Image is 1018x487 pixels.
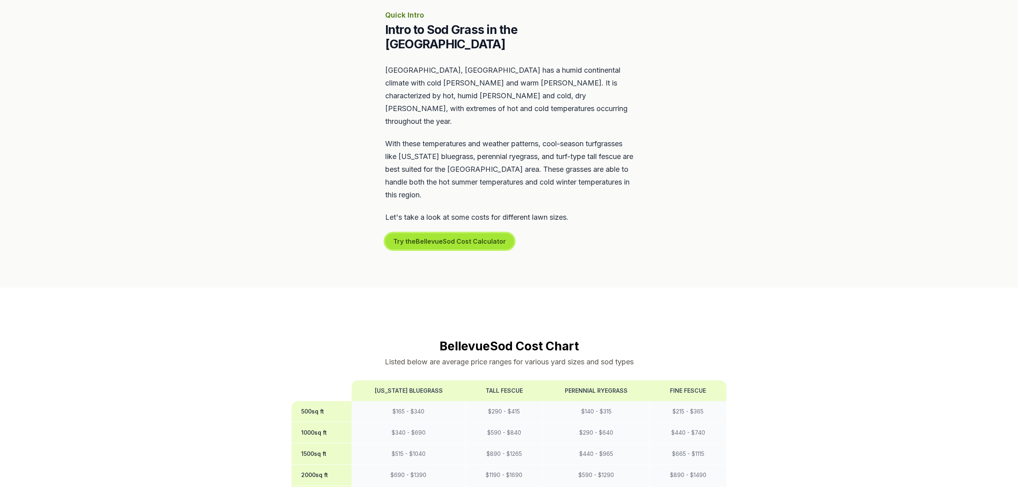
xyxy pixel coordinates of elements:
[466,422,542,443] td: $ 590 - $ 840
[352,422,466,443] td: $ 340 - $ 690
[650,422,726,443] td: $ 440 - $ 740
[385,137,633,201] p: With these temperatures and weather patterns, cool-season turfgrasses like [US_STATE] bluegrass, ...
[352,443,466,465] td: $ 515 - $ 1040
[466,465,542,486] td: $ 1190 - $ 1690
[543,401,650,422] td: $ 140 - $ 315
[292,422,352,443] th: 1000 sq ft
[292,465,352,486] th: 2000 sq ft
[466,401,542,422] td: $ 290 - $ 415
[385,22,633,51] h2: Intro to Sod Grass in the [GEOGRAPHIC_DATA]
[352,465,466,486] td: $ 690 - $ 1390
[292,339,727,353] h2: Bellevue Sod Cost Chart
[385,233,514,249] button: Try theBellevueSod Cost Calculator
[352,401,466,422] td: $ 165 - $ 340
[466,443,542,465] td: $ 890 - $ 1265
[650,380,726,401] th: Fine Fescue
[650,401,726,422] td: $ 215 - $ 365
[543,465,650,486] td: $ 590 - $ 1290
[292,356,727,368] p: Listed below are average price ranges for various yard sizes and sod types
[292,401,352,422] th: 500 sq ft
[543,422,650,443] td: $ 290 - $ 640
[385,211,633,224] p: Let's take a look at some costs for different lawn sizes.
[385,64,633,128] p: [GEOGRAPHIC_DATA], [GEOGRAPHIC_DATA] has a humid continental climate with cold [PERSON_NAME] and ...
[352,380,466,401] th: [US_STATE] Bluegrass
[650,443,726,465] td: $ 665 - $ 1115
[292,443,352,465] th: 1500 sq ft
[385,10,633,21] p: Quick Intro
[543,443,650,465] td: $ 440 - $ 965
[543,380,650,401] th: Perennial Ryegrass
[466,380,542,401] th: Tall Fescue
[650,465,726,486] td: $ 890 - $ 1490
